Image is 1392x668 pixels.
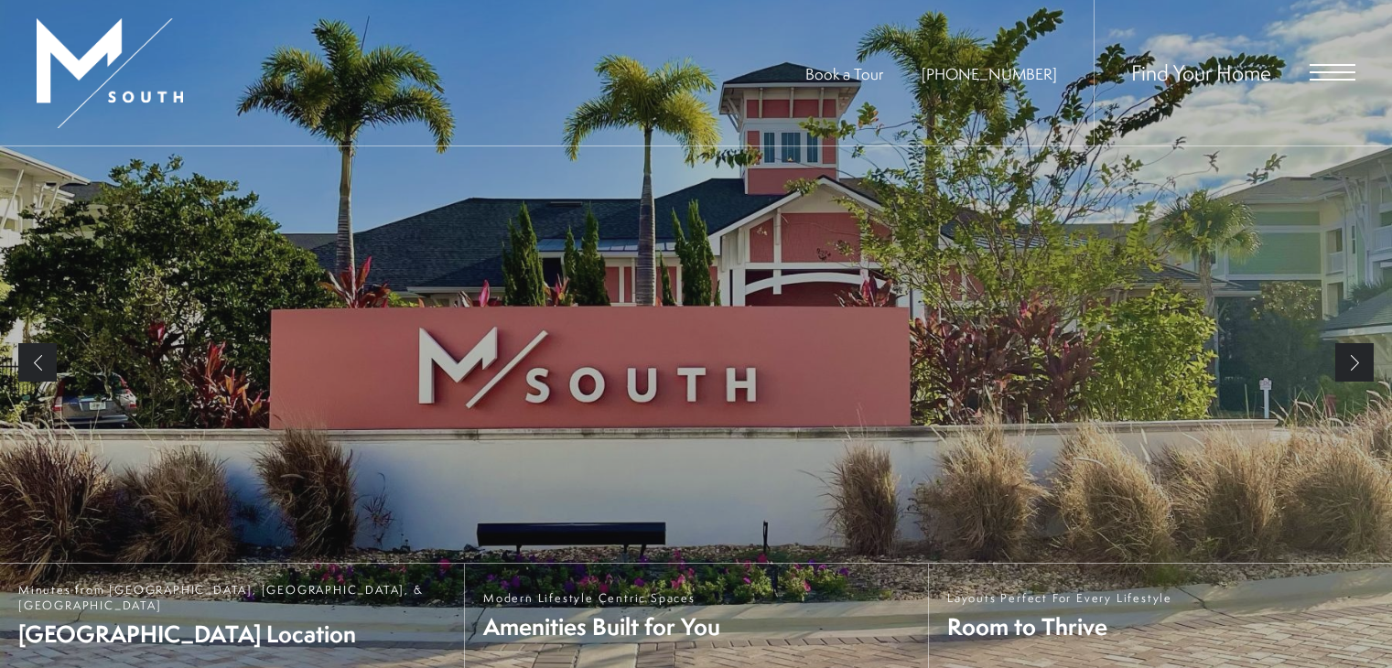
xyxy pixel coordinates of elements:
a: Layouts Perfect For Every Lifestyle [928,564,1392,668]
span: [PHONE_NUMBER] [922,63,1057,84]
span: Amenities Built for You [483,610,720,642]
span: Room to Thrive [947,610,1172,642]
span: Layouts Perfect For Every Lifestyle [947,590,1172,606]
a: Modern Lifestyle Centric Spaces [464,564,928,668]
img: MSouth [37,18,183,128]
span: Modern Lifestyle Centric Spaces [483,590,720,606]
span: [GEOGRAPHIC_DATA] Location [18,618,446,650]
a: Book a Tour [805,63,883,84]
span: Minutes from [GEOGRAPHIC_DATA], [GEOGRAPHIC_DATA], & [GEOGRAPHIC_DATA] [18,582,446,613]
a: Find Your Home [1131,58,1271,87]
a: Previous [18,343,57,382]
button: Open Menu [1310,64,1355,81]
a: Next [1335,343,1374,382]
a: Call Us at 813-570-8014 [922,63,1057,84]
